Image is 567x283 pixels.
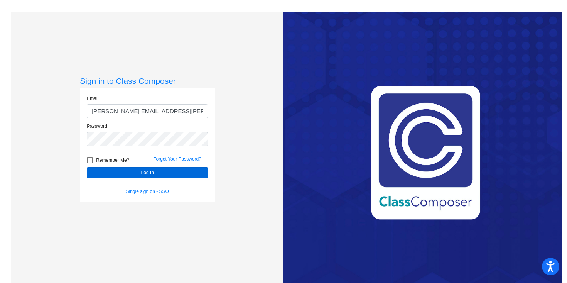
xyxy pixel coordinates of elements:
span: Remember Me? [96,156,129,165]
a: Forgot Your Password? [153,156,201,162]
button: Log In [87,167,208,178]
label: Password [87,123,107,130]
h3: Sign in to Class Composer [80,76,215,86]
label: Email [87,95,98,102]
a: Single sign on - SSO [126,189,169,194]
